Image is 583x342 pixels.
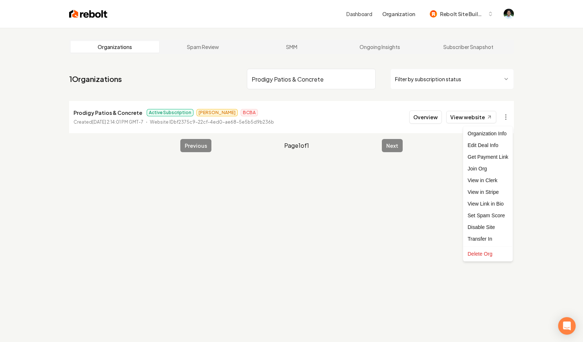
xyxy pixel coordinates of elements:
[465,198,511,210] a: View Link in Bio
[465,151,511,163] div: Get Payment Link
[465,186,511,198] a: View in Stripe
[465,210,511,221] div: Set Spam Score
[465,248,511,260] div: Delete Org
[465,233,511,245] div: Transfer In
[465,221,511,233] div: Disable Site
[465,174,511,186] a: View in Clerk
[465,139,511,151] div: Edit Deal Info
[465,128,511,139] div: Organization Info
[465,163,511,174] div: Join Org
